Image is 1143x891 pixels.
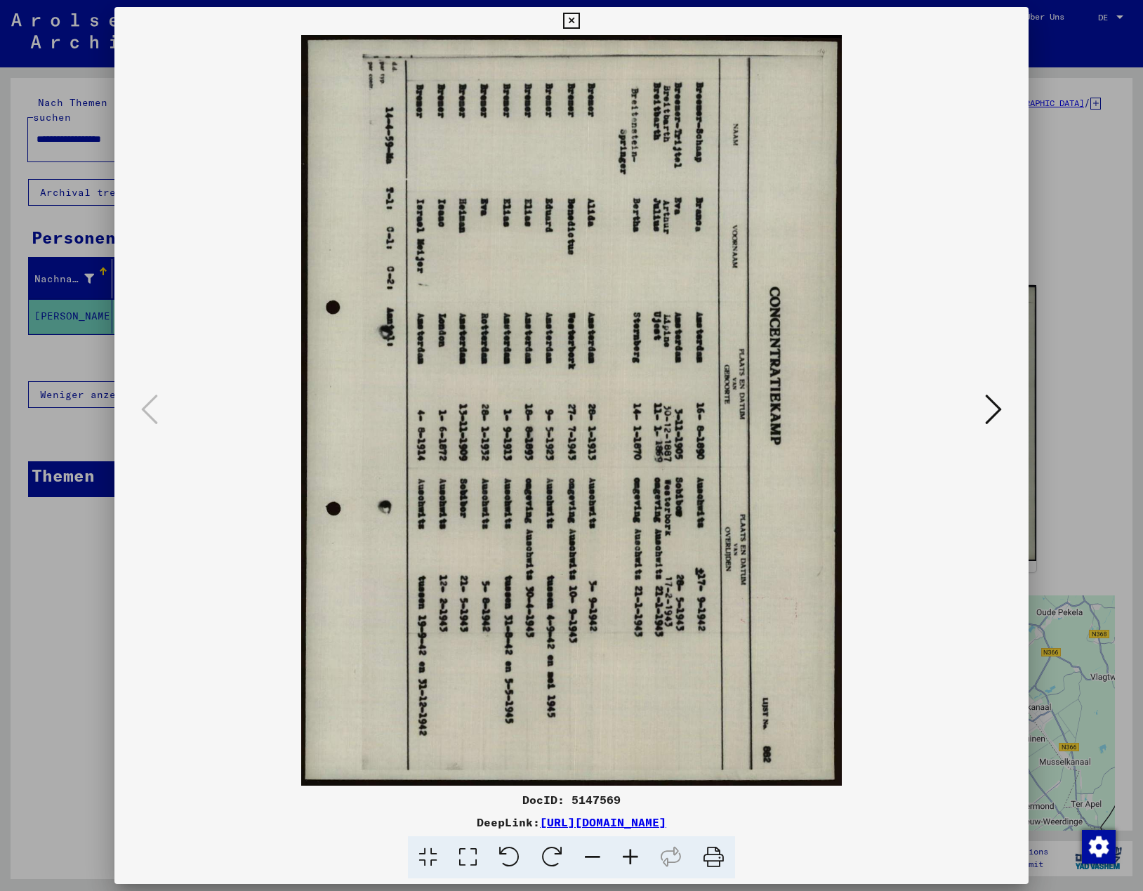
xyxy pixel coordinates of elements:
[540,815,666,829] a: [URL][DOMAIN_NAME]
[114,814,1029,831] div: DeepLink:
[114,791,1029,808] div: DocID: 5147569
[1081,829,1115,863] div: Zustimmung ändern
[1082,830,1116,864] img: Zustimmung ändern
[162,35,981,786] img: 001.jpg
